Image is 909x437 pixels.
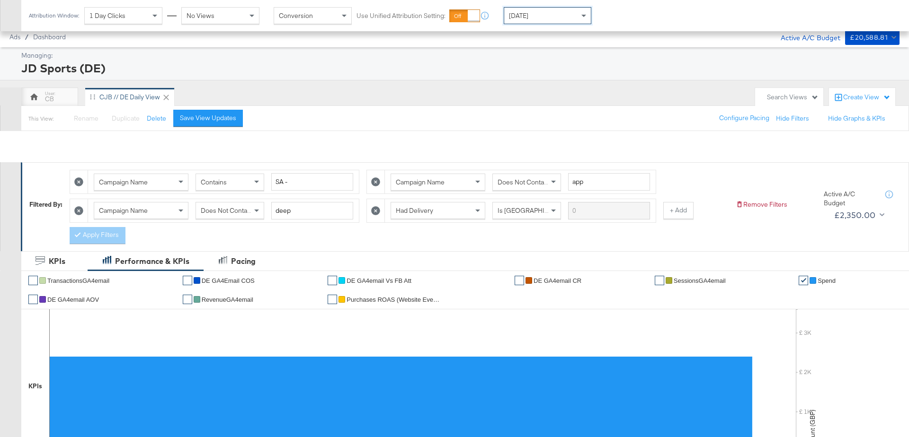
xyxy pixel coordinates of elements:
span: Ads [9,33,20,41]
span: Campaign Name [99,206,148,215]
span: Does Not Contain [498,178,549,186]
span: Purchases ROAS (Website Events) [347,296,441,303]
input: Enter a search term [271,202,353,219]
span: Campaign Name [396,178,445,186]
span: Rename [74,114,98,122]
div: This View: [28,115,53,122]
span: Spend [818,277,836,284]
a: Dashboard [33,33,66,41]
a: ✔ [28,295,38,304]
span: TransactionsGA4email [47,277,109,284]
div: Attribution Window: [28,12,80,19]
a: ✔ [515,276,524,285]
div: Save View Updates [180,114,236,122]
div: Pacing [231,256,256,267]
span: Campaign Name [99,178,148,186]
button: Hide Filters [776,114,809,123]
a: ✔ [183,295,192,304]
button: £2,350.00 [830,208,886,223]
div: CB [45,95,54,104]
div: CJB // DE Daily View [99,93,160,102]
div: Drag to reorder tab [90,94,95,99]
a: ✔ [655,276,664,285]
button: + Add [663,202,694,219]
a: ✔ [183,276,192,285]
div: Managing: [21,51,897,60]
a: ✔ [28,276,38,285]
div: £2,350.00 [834,208,876,222]
div: Create View [843,93,891,102]
div: Search Views [767,93,819,102]
div: Active A/C Budget [771,30,840,44]
div: Performance & KPIs [115,256,189,267]
button: Delete [147,114,166,123]
span: DE GA4email AOV [47,296,99,303]
div: £20,588.81 [850,32,888,44]
span: 1 Day Clicks [89,11,125,20]
span: DE GA4email vs FB Att [347,277,411,284]
label: Use Unified Attribution Setting: [356,11,446,20]
span: Conversion [279,11,313,20]
span: No Views [187,11,214,20]
input: Enter a search term [271,173,353,191]
span: DE GA4Email COS [202,277,255,284]
div: Active A/C Budget [824,190,876,207]
span: / [20,33,33,41]
div: KPIs [28,382,42,391]
span: Had Delivery [396,206,433,215]
a: ✔ [799,276,808,285]
div: JD Sports (DE) [21,60,897,76]
input: Enter a search term [568,173,650,191]
span: Is [GEOGRAPHIC_DATA] [498,206,570,215]
button: Remove Filters [736,200,787,209]
span: Duplicate [112,114,140,122]
button: Configure Pacing [713,110,776,127]
button: £20,588.81 [845,30,900,45]
div: KPIs [49,256,65,267]
a: ✔ [328,295,337,304]
a: ✔ [328,276,337,285]
span: SessionsGA4email [674,277,726,284]
div: Filtered By: [29,200,62,209]
button: Save View Updates [173,110,243,127]
span: DE GA4email CR [534,277,581,284]
span: Does Not Contain [201,206,252,215]
span: [DATE] [509,11,528,20]
button: Hide Graphs & KPIs [828,114,885,123]
span: Contains [201,178,227,186]
input: Enter a search term [568,202,650,219]
span: RevenueGA4email [202,296,253,303]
